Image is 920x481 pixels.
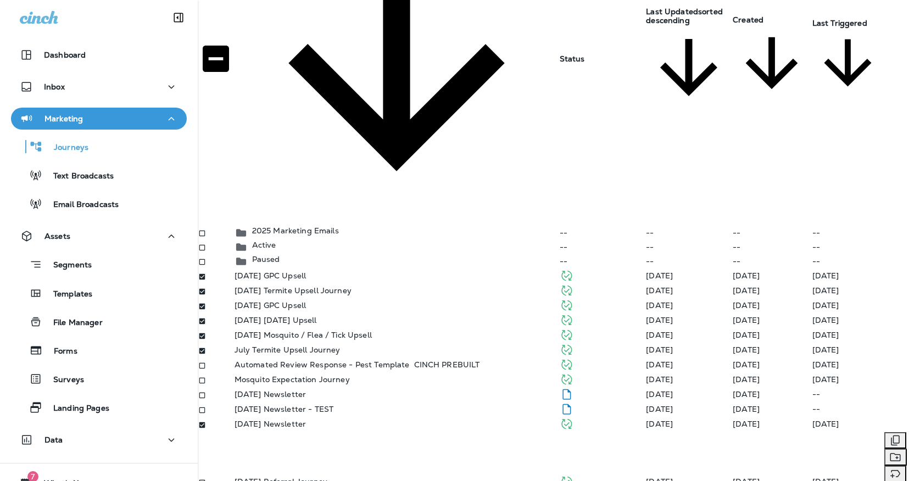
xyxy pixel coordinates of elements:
[560,418,573,428] span: Published
[42,404,109,414] p: Landing Pages
[733,345,760,355] span: Maddie Madonecsky
[11,396,187,419] button: Landing Pages
[812,417,920,432] td: [DATE]
[414,360,480,369] div: CINCH PREBUILT
[812,372,920,387] td: [DATE]
[42,200,119,210] p: Email Broadcasts
[733,271,760,281] span: Maddie Madonecsky
[733,389,760,399] span: Maddie Madonecsky
[11,135,187,158] button: Journeys
[646,389,673,399] span: Maddie Madonecsky
[235,375,350,384] p: Mosquito Expectation Journey
[235,286,352,295] p: [DATE] Termite Upsell Journey
[11,76,187,98] button: Inbox
[645,254,732,269] td: --
[812,328,920,343] td: [DATE]
[11,108,187,130] button: Marketing
[884,449,907,466] button: Move to folder
[11,225,187,247] button: Assets
[812,18,884,67] span: Last Triggered
[559,240,646,254] td: --
[646,7,698,16] span: Last Updated
[733,374,760,384] span: Jason Munk
[44,435,63,444] p: Data
[812,254,920,269] td: --
[252,255,280,264] p: Paused
[11,339,187,362] button: Forms
[646,360,673,370] span: Caitlyn Harney
[812,298,920,313] td: [DATE]
[560,359,573,369] span: Published
[733,360,760,370] span: Frank Carreno
[884,432,906,449] button: Duplicate
[812,283,920,298] td: [DATE]
[414,360,480,370] span: CINCH PREBUILT
[646,300,673,310] span: Maddie Madonecsky
[560,344,573,354] span: Published
[812,357,920,372] td: [DATE]
[812,405,919,413] p: --
[560,404,573,413] span: Draft
[560,329,573,339] span: Published
[252,226,339,235] p: 2025 Marketing Emails
[44,114,83,123] p: Marketing
[733,315,760,325] span: Maddie Madonecsky
[44,232,70,240] p: Assets
[252,240,276,249] p: Active
[646,374,673,384] span: Kevin Keim
[235,331,372,339] p: [DATE] Mosquito / Flea / Tick Upsell
[163,7,194,29] button: Collapse Sidebar
[44,82,65,91] p: Inbox
[812,269,920,283] td: [DATE]
[645,240,732,254] td: --
[44,51,86,59] p: Dashboard
[812,390,919,399] p: --
[560,389,573,399] span: Draft
[733,419,760,429] span: Maddie Madonecsky
[732,226,812,240] td: --
[646,315,673,325] span: Maddie Madonecsky
[733,330,760,340] span: Maddie Madonecsky
[11,192,187,215] button: Email Broadcasts
[42,318,103,328] p: File Manager
[560,285,573,295] span: Published
[812,313,920,328] td: [DATE]
[42,289,92,300] p: Templates
[11,253,187,276] button: Segments
[646,345,673,355] span: Maddie Madonecsky
[733,15,811,68] span: Created
[11,429,187,451] button: Data
[11,44,187,66] button: Dashboard
[560,270,573,280] span: Published
[42,375,84,385] p: Surveys
[559,226,646,240] td: --
[812,18,867,28] span: Last Triggered
[733,286,760,295] span: Maddie Madonecsky
[235,301,306,310] p: [DATE] GPC Upsell
[235,390,306,399] p: [DATE] Newsletter
[235,360,410,369] p: Automated Review Response - Pest Template
[560,315,573,325] span: Published
[732,240,812,254] td: --
[559,254,646,269] td: --
[560,54,585,64] span: Status
[812,240,920,254] td: --
[732,254,812,269] td: --
[43,346,77,357] p: Forms
[646,7,723,25] span: sorted descending
[42,260,92,271] p: Segments
[733,15,763,25] span: Created
[11,164,187,187] button: Text Broadcasts
[645,226,732,240] td: --
[646,330,673,340] span: Maddie Madonecsky
[43,143,88,153] p: Journeys
[235,345,341,354] p: July Termite Upsell Journey
[235,316,317,325] p: [DATE] [DATE] Upsell
[11,310,187,333] button: File Manager
[646,419,673,429] span: Maddie Madonecsky
[235,420,306,428] p: [DATE] Newsletter
[11,367,187,390] button: Surveys
[560,300,573,310] span: Published
[646,7,732,71] span: Last Updatedsorted descending
[812,343,920,357] td: [DATE]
